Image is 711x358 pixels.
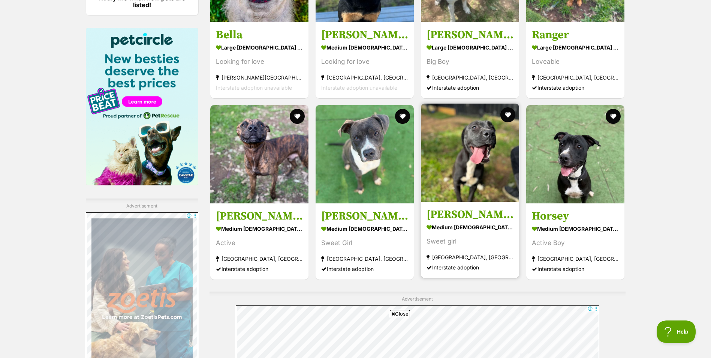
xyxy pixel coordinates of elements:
[210,105,308,203] img: Tucker - Staffordshire Bull Terrier Dog
[532,82,619,92] div: Interstate adoption
[316,22,414,98] a: [PERSON_NAME] medium [DEMOGRAPHIC_DATA] Dog Looking for love [GEOGRAPHIC_DATA], [GEOGRAPHIC_DATA]...
[216,223,303,234] strong: medium [DEMOGRAPHIC_DATA] Dog
[216,56,303,66] div: Looking for love
[427,236,513,247] div: Sweet girl
[321,264,408,274] div: Interstate adoption
[395,109,410,124] button: favourite
[210,22,308,98] a: Bella large [DEMOGRAPHIC_DATA] Dog Looking for love [PERSON_NAME][GEOGRAPHIC_DATA] Interstate ado...
[427,262,513,272] div: Interstate adoption
[532,223,619,234] strong: medium [DEMOGRAPHIC_DATA] Dog
[390,310,410,317] span: Close
[321,254,408,264] strong: [GEOGRAPHIC_DATA], [GEOGRAPHIC_DATA]
[216,27,303,42] h3: Bella
[657,320,696,343] iframe: Help Scout Beacon - Open
[427,42,513,53] strong: large [DEMOGRAPHIC_DATA] Dog
[216,42,303,53] strong: large [DEMOGRAPHIC_DATA] Dog
[606,109,621,124] button: favourite
[216,238,303,248] div: Active
[210,203,308,280] a: [PERSON_NAME] medium [DEMOGRAPHIC_DATA] Dog Active [GEOGRAPHIC_DATA], [GEOGRAPHIC_DATA] Interstat...
[532,56,619,66] div: Loveable
[321,42,408,53] strong: medium [DEMOGRAPHIC_DATA] Dog
[216,254,303,264] strong: [GEOGRAPHIC_DATA], [GEOGRAPHIC_DATA]
[321,238,408,248] div: Sweet Girl
[421,22,519,98] a: [PERSON_NAME] large [DEMOGRAPHIC_DATA] Dog Big Boy [GEOGRAPHIC_DATA], [GEOGRAPHIC_DATA] Interstat...
[532,238,619,248] div: Active Boy
[219,320,492,354] iframe: Advertisement
[321,84,397,90] span: Interstate adoption unavailable
[321,72,408,82] strong: [GEOGRAPHIC_DATA], [GEOGRAPHIC_DATA]
[500,107,515,122] button: favourite
[421,202,519,278] a: [PERSON_NAME] medium [DEMOGRAPHIC_DATA] Dog Sweet girl [GEOGRAPHIC_DATA], [GEOGRAPHIC_DATA] Inter...
[290,109,305,124] button: favourite
[216,84,292,90] span: Interstate adoption unavailable
[316,203,414,280] a: [PERSON_NAME] medium [DEMOGRAPHIC_DATA] Dog Sweet Girl [GEOGRAPHIC_DATA], [GEOGRAPHIC_DATA] Inter...
[526,203,624,280] a: Horsey medium [DEMOGRAPHIC_DATA] Dog Active Boy [GEOGRAPHIC_DATA], [GEOGRAPHIC_DATA] Interstate a...
[532,72,619,82] strong: [GEOGRAPHIC_DATA], [GEOGRAPHIC_DATA]
[321,27,408,42] h3: [PERSON_NAME]
[526,22,624,98] a: Ranger large [DEMOGRAPHIC_DATA] Dog Loveable [GEOGRAPHIC_DATA], [GEOGRAPHIC_DATA] Interstate adop...
[216,209,303,223] h3: [PERSON_NAME]
[526,105,624,203] img: Horsey - American Staffordshire Terrier Dog
[216,72,303,82] strong: [PERSON_NAME][GEOGRAPHIC_DATA]
[427,82,513,92] div: Interstate adoption
[427,208,513,222] h3: [PERSON_NAME]
[321,223,408,234] strong: medium [DEMOGRAPHIC_DATA] Dog
[532,254,619,264] strong: [GEOGRAPHIC_DATA], [GEOGRAPHIC_DATA]
[532,209,619,223] h3: Horsey
[427,252,513,262] strong: [GEOGRAPHIC_DATA], [GEOGRAPHIC_DATA]
[532,264,619,274] div: Interstate adoption
[532,42,619,53] strong: large [DEMOGRAPHIC_DATA] Dog
[316,105,414,203] img: Sue - American Staffordshire Terrier Dog
[216,264,303,274] div: Interstate adoption
[421,104,519,202] img: Tammy - Staffordshire Bull Terrier Dog
[532,27,619,42] h3: Ranger
[427,222,513,233] strong: medium [DEMOGRAPHIC_DATA] Dog
[427,56,513,66] div: Big Boy
[427,27,513,42] h3: [PERSON_NAME]
[86,28,198,185] img: Pet Circle promo banner
[427,72,513,82] strong: [GEOGRAPHIC_DATA], [GEOGRAPHIC_DATA]
[321,56,408,66] div: Looking for love
[321,209,408,223] h3: [PERSON_NAME]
